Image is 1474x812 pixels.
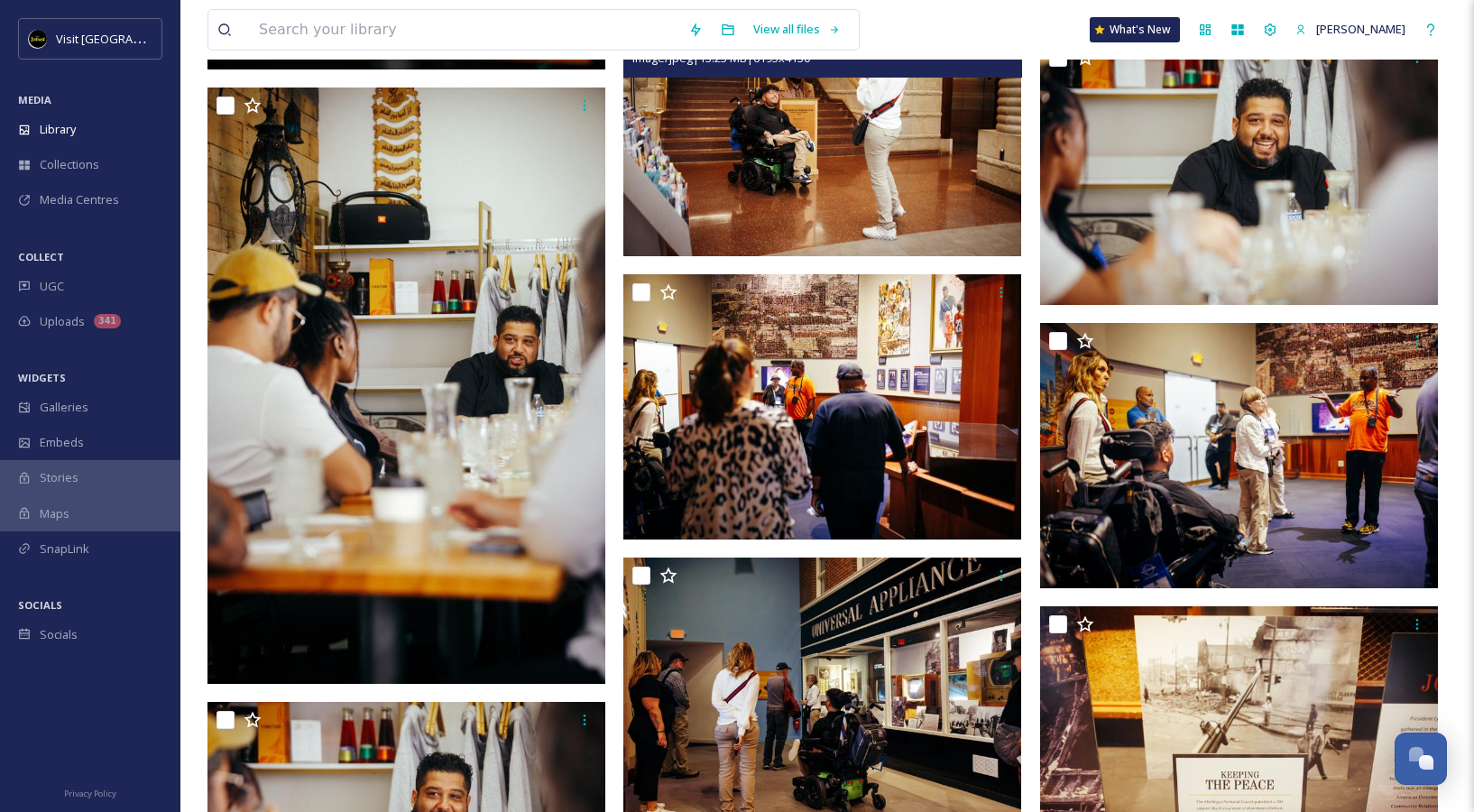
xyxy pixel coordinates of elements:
[1286,12,1414,47] a: [PERSON_NAME]
[18,250,64,263] span: COLLECT
[1090,17,1180,42] a: What's New
[40,121,76,138] span: Library
[18,598,62,612] span: SOCIALS
[40,278,64,295] span: UGC
[40,156,99,173] span: Collections
[40,505,69,522] span: Maps
[18,93,51,106] span: MEDIA
[56,30,196,47] span: Visit [GEOGRAPHIC_DATA]
[94,314,121,328] div: 341
[744,12,850,47] a: View all files
[64,788,116,799] span: Privacy Policy
[40,191,119,208] span: Media Centres
[40,626,78,643] span: Socials
[623,274,1021,540] img: ext_1758239206.989676_klockoco@gmail.com-IMG_7658.jpg
[1316,21,1405,37] span: [PERSON_NAME]
[1040,40,1438,305] img: ext_1758240138.327787_klockoco@gmail.com-IMG_7727.jpg
[29,30,47,48] img: VISIT%20DETROIT%20LOGO%20-%20BLACK%20BACKGROUND.png
[40,313,85,330] span: Uploads
[40,434,84,451] span: Embeds
[1040,322,1438,587] img: ext_1758239215.485231_klockoco@gmail.com-IMG_7668.jpg
[40,399,88,416] span: Galleries
[64,781,116,803] a: Privacy Policy
[207,88,605,685] img: ext_1758240156.489554_klockoco@gmail.com-IMG_7771.jpg
[40,540,89,558] span: SnapLink
[18,371,66,384] span: WIDGETS
[40,469,78,486] span: Stories
[1395,733,1447,785] button: Open Chat
[250,10,679,50] input: Search your library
